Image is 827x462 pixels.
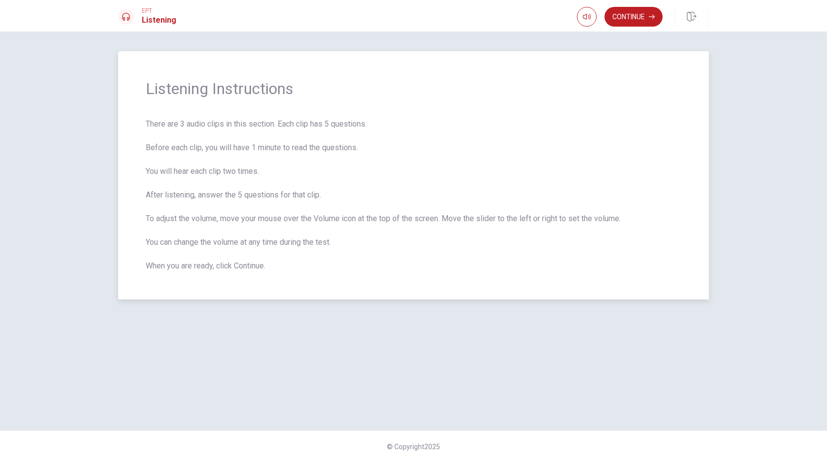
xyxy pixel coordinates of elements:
span: EPT [142,7,176,14]
span: © Copyright 2025 [387,443,440,451]
span: Listening Instructions [146,79,681,99]
button: Continue [604,7,663,27]
span: There are 3 audio clips in this section. Each clip has 5 questions. Before each clip, you will ha... [146,118,681,272]
h1: Listening [142,14,176,26]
